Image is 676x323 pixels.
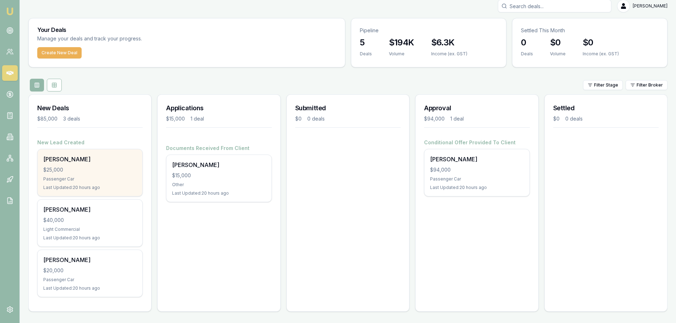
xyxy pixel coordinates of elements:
div: Other [172,182,265,188]
div: $25,000 [43,166,137,173]
div: Income (ex. GST) [583,51,619,57]
button: Create New Deal [37,47,82,59]
div: $15,000 [172,172,265,179]
div: [PERSON_NAME] [43,205,137,214]
div: [PERSON_NAME] [43,155,137,163]
h3: $194K [389,37,414,48]
h3: Settled [553,103,659,113]
div: Passenger Car [43,277,137,283]
h3: $6.3K [431,37,467,48]
div: Deals [521,51,533,57]
h4: New Lead Created [37,139,143,146]
div: Last Updated: 20 hours ago [172,190,265,196]
div: Light Commercial [43,227,137,232]
span: [PERSON_NAME] [633,3,667,9]
div: Income (ex. GST) [431,51,467,57]
h3: Your Deals [37,27,336,33]
div: $0 [553,115,560,122]
button: Filter Stage [583,80,623,90]
p: Pipeline [360,27,498,34]
div: $85,000 [37,115,57,122]
h3: Applications [166,103,271,113]
div: [PERSON_NAME] [172,161,265,169]
div: 0 deals [307,115,325,122]
h4: Conditional Offer Provided To Client [424,139,529,146]
span: Filter Stage [594,82,618,88]
h3: Approval [424,103,529,113]
div: $0 [295,115,302,122]
div: Last Updated: 20 hours ago [43,185,137,190]
div: Last Updated: 20 hours ago [43,235,137,241]
button: Filter Broker [626,80,667,90]
div: 1 deal [450,115,464,122]
h3: Submitted [295,103,401,113]
div: 1 deal [191,115,204,122]
div: Deals [360,51,372,57]
div: $20,000 [43,267,137,274]
h3: New Deals [37,103,143,113]
div: Last Updated: 20 hours ago [43,285,137,291]
div: Passenger Car [430,176,523,182]
div: $40,000 [43,217,137,224]
div: 0 deals [565,115,583,122]
h3: 5 [360,37,372,48]
p: Settled This Month [521,27,659,34]
div: $94,000 [424,115,445,122]
h4: Documents Received From Client [166,145,271,152]
h3: 0 [521,37,533,48]
div: $15,000 [166,115,185,122]
span: Filter Broker [637,82,663,88]
h3: $0 [550,37,566,48]
div: [PERSON_NAME] [430,155,523,163]
div: Last Updated: 20 hours ago [430,185,523,190]
div: $94,000 [430,166,523,173]
h3: $0 [583,37,619,48]
div: Passenger Car [43,176,137,182]
img: emu-icon-u.png [6,7,14,16]
div: 3 deals [63,115,80,122]
div: [PERSON_NAME] [43,256,137,264]
p: Manage your deals and track your progress. [37,35,219,43]
div: Volume [389,51,414,57]
div: Volume [550,51,566,57]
